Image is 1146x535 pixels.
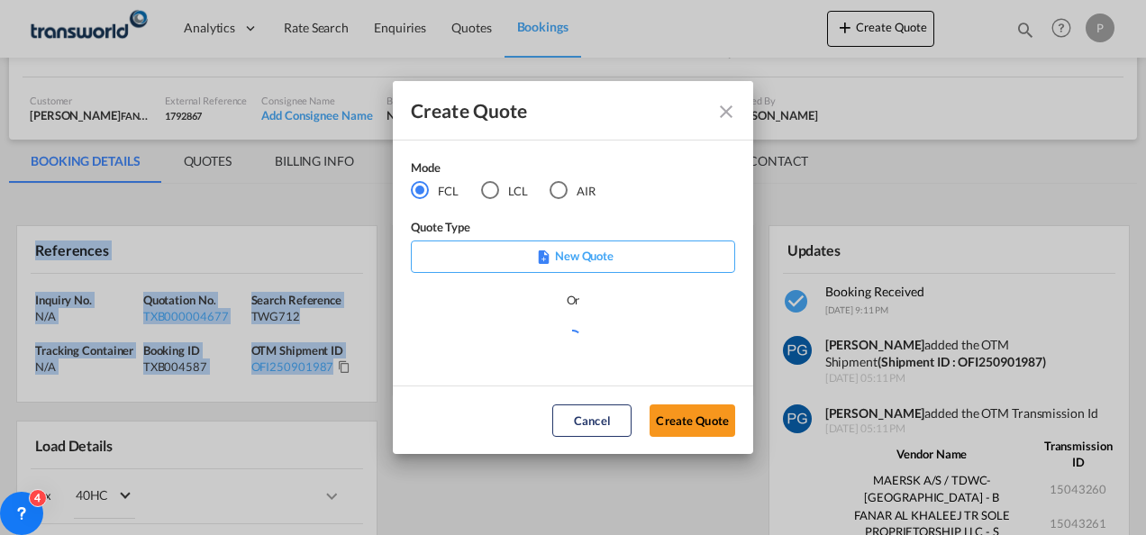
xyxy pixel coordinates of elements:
p: New Quote [417,247,729,265]
md-dialog: Create QuoteModeFCL LCLAIR ... [393,81,753,455]
md-radio-button: FCL [411,181,459,201]
md-radio-button: LCL [481,181,528,201]
div: Mode [411,159,618,181]
button: Cancel [552,404,632,437]
md-icon: Close dialog [715,101,737,122]
body: Editor, editor6 [18,18,313,37]
button: Create Quote [650,404,735,437]
div: Create Quote [411,99,703,122]
md-radio-button: AIR [550,181,596,201]
div: Quote Type [411,218,735,240]
button: Close dialog [708,94,741,126]
div: Or [567,291,580,309]
div: New Quote [411,240,735,273]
